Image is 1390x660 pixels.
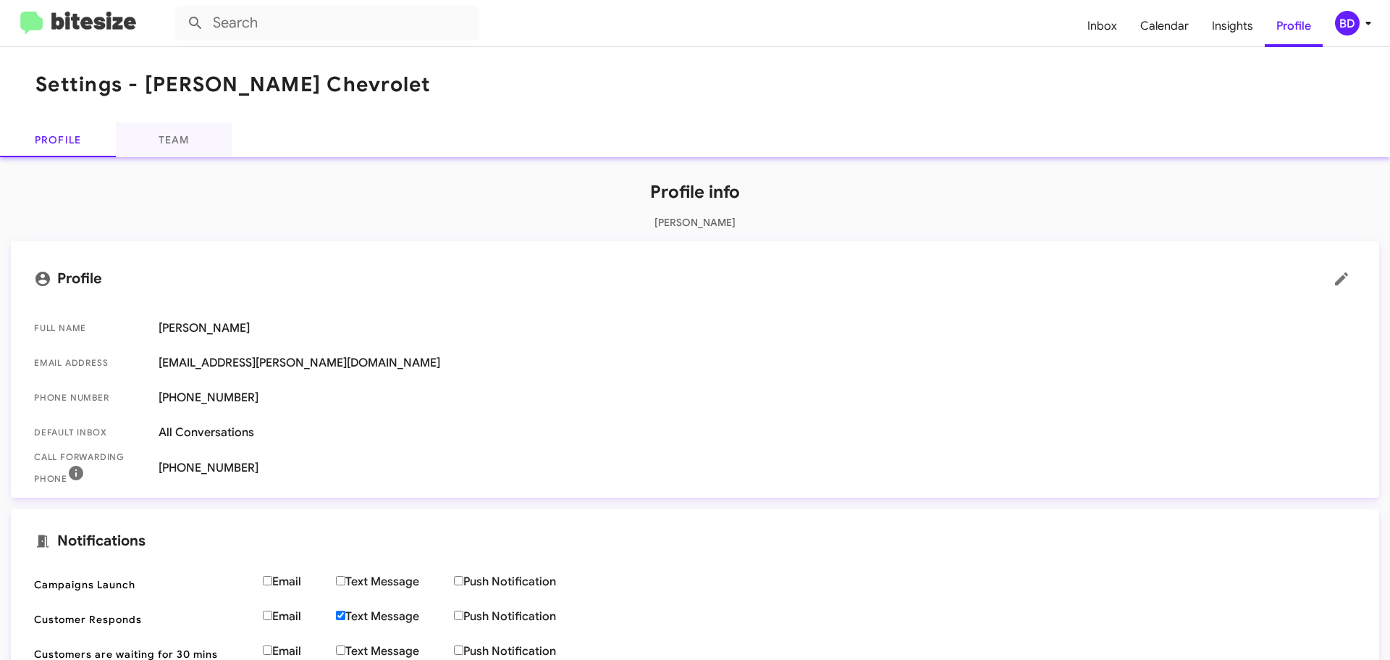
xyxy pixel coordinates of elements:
[34,450,147,486] span: Call Forwarding Phone
[159,425,1356,440] span: All Conversations
[263,646,272,655] input: Email
[11,180,1379,204] h1: Profile info
[175,6,479,41] input: Search
[34,356,147,370] span: Email Address
[34,425,147,440] span: Default Inbox
[159,390,1356,405] span: [PHONE_NUMBER]
[454,575,591,589] label: Push Notification
[336,611,345,620] input: Text Message
[454,576,463,585] input: Push Notification
[34,264,1356,293] mat-card-title: Profile
[263,575,336,589] label: Email
[11,215,1379,230] p: [PERSON_NAME]
[34,390,147,405] span: Phone number
[1265,5,1323,47] a: Profile
[159,461,1356,475] span: [PHONE_NUMBER]
[454,644,591,659] label: Push Notification
[34,321,147,335] span: Full Name
[159,321,1356,335] span: [PERSON_NAME]
[454,609,591,624] label: Push Notification
[116,122,232,157] a: Team
[1335,11,1360,35] div: BD
[454,646,463,655] input: Push Notification
[35,73,431,96] h1: Settings - [PERSON_NAME] Chevrolet
[336,576,345,585] input: Text Message
[34,612,251,627] span: Customer Responds
[263,576,272,585] input: Email
[1076,5,1129,47] a: Inbox
[454,611,463,620] input: Push Notification
[263,644,336,659] label: Email
[1200,5,1265,47] a: Insights
[336,646,345,655] input: Text Message
[34,577,251,592] span: Campaigns Launch
[336,644,454,659] label: Text Message
[263,611,272,620] input: Email
[159,356,1356,370] span: [EMAIL_ADDRESS][PERSON_NAME][DOMAIN_NAME]
[336,609,454,624] label: Text Message
[263,609,336,624] label: Email
[34,532,1356,550] mat-card-title: Notifications
[1323,11,1374,35] button: BD
[336,575,454,589] label: Text Message
[1129,5,1200,47] a: Calendar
